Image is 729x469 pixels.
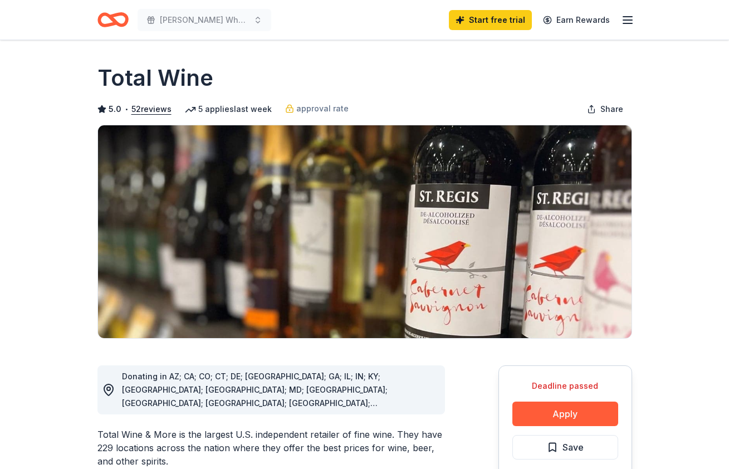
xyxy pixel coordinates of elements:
[122,372,388,448] span: Donating in AZ; CA; CO; CT; DE; [GEOGRAPHIC_DATA]; GA; IL; IN; KY; [GEOGRAPHIC_DATA]; [GEOGRAPHIC...
[185,102,272,116] div: 5 applies last week
[98,125,632,338] img: Image for Total Wine
[512,379,618,393] div: Deadline passed
[562,440,584,455] span: Save
[296,102,349,115] span: approval rate
[285,102,349,115] a: approval rate
[449,10,532,30] a: Start free trial
[512,435,618,460] button: Save
[536,10,617,30] a: Earn Rewards
[138,9,271,31] button: [PERSON_NAME] Wheels Drive Fore Opportunity Golf Tournament
[578,98,632,120] button: Share
[160,13,249,27] span: [PERSON_NAME] Wheels Drive Fore Opportunity Golf Tournament
[97,7,129,33] a: Home
[512,402,618,426] button: Apply
[97,428,445,468] div: Total Wine & More is the largest U.S. independent retailer of fine wine. They have 229 locations ...
[97,62,213,94] h1: Total Wine
[600,102,623,116] span: Share
[131,102,172,116] button: 52reviews
[124,105,128,114] span: •
[109,102,121,116] span: 5.0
